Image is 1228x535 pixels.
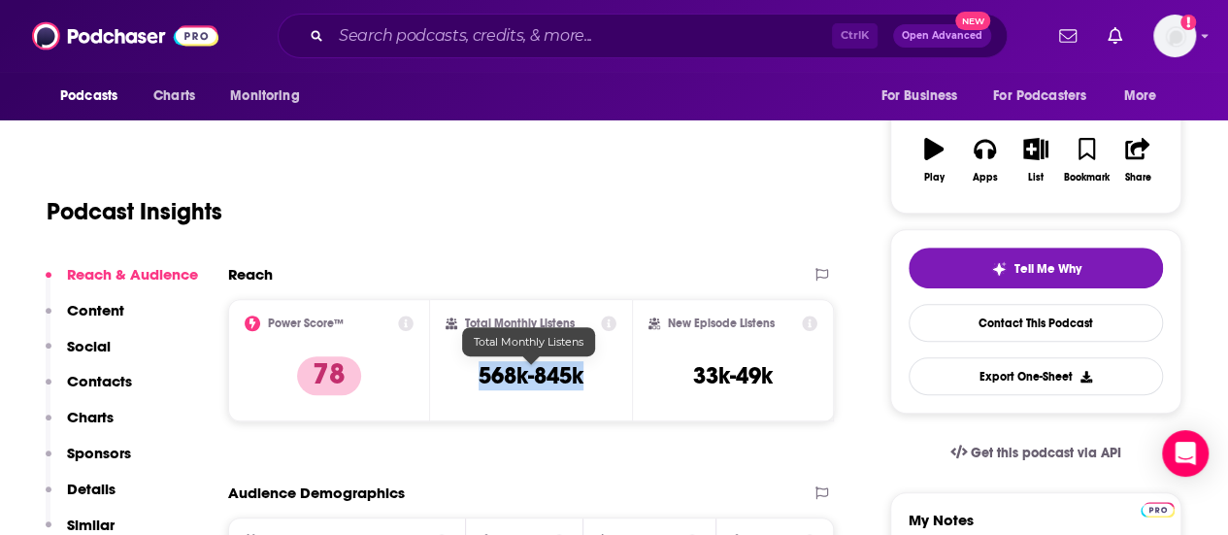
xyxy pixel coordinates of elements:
button: Reach & Audience [46,265,198,301]
span: For Business [880,83,957,110]
div: Open Intercom Messenger [1162,430,1209,477]
div: Share [1124,172,1150,184]
button: Sponsors [46,444,131,480]
span: Total Monthly Listens [474,335,583,349]
button: Apps [959,125,1010,195]
p: Details [67,480,116,498]
button: Bookmark [1061,125,1112,195]
div: Search podcasts, credits, & more... [278,14,1008,58]
img: Podchaser - Follow, Share and Rate Podcasts [32,17,218,54]
button: tell me why sparkleTell Me Why [909,248,1163,288]
span: Monitoring [230,83,299,110]
a: Show notifications dropdown [1051,19,1084,52]
button: open menu [867,78,981,115]
button: Show profile menu [1153,15,1196,57]
img: User Profile [1153,15,1196,57]
div: Apps [973,172,998,184]
img: Podchaser Pro [1141,502,1175,518]
span: Tell Me Why [1014,261,1081,277]
button: Play [909,125,959,195]
svg: Add a profile image [1180,15,1196,30]
button: open menu [47,78,143,115]
p: Content [67,301,124,319]
h3: 33k-49k [693,361,773,390]
a: Pro website [1141,499,1175,518]
h3: 568k-845k [479,361,583,390]
button: Charts [46,408,114,444]
a: Charts [141,78,207,115]
span: Logged in as mdekoning [1153,15,1196,57]
span: New [955,12,990,30]
h1: Podcast Insights [47,197,222,226]
p: Sponsors [67,444,131,462]
input: Search podcasts, credits, & more... [331,20,832,51]
p: Charts [67,408,114,426]
button: Social [46,337,111,373]
span: Open Advanced [902,31,982,41]
span: Ctrl K [832,23,878,49]
span: Podcasts [60,83,117,110]
button: Content [46,301,124,337]
p: 78 [297,356,361,395]
h2: Audience Demographics [228,484,405,502]
button: Share [1112,125,1163,195]
span: Get this podcast via API [971,445,1121,461]
p: Social [67,337,111,355]
button: Export One-Sheet [909,357,1163,395]
a: Get this podcast via API [935,429,1137,477]
button: open menu [980,78,1114,115]
h2: Total Monthly Listens [465,317,575,330]
p: Similar [67,516,115,534]
h2: New Episode Listens [668,317,775,330]
p: Contacts [67,372,132,390]
div: Bookmark [1064,172,1110,184]
div: List [1028,172,1044,184]
h2: Power Score™ [268,317,344,330]
button: open menu [216,78,324,115]
button: Details [46,480,116,516]
span: For Podcasters [993,83,1086,110]
span: More [1124,83,1157,110]
p: Reach & Audience [67,265,198,284]
button: Contacts [46,372,132,408]
button: open menu [1111,78,1181,115]
div: Play [924,172,945,184]
img: tell me why sparkle [991,261,1007,277]
a: Contact This Podcast [909,304,1163,342]
button: List [1011,125,1061,195]
span: Charts [153,83,195,110]
h2: Reach [228,265,273,284]
button: Open AdvancedNew [893,24,991,48]
a: Show notifications dropdown [1100,19,1130,52]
